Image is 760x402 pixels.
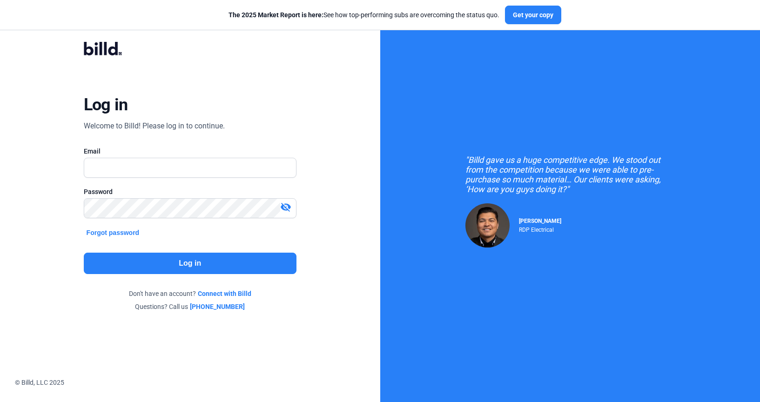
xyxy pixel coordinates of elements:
[519,218,561,224] span: [PERSON_NAME]
[198,289,251,298] a: Connect with Billd
[84,147,296,156] div: Email
[190,302,245,311] a: [PHONE_NUMBER]
[84,121,225,132] div: Welcome to Billd! Please log in to continue.
[84,253,296,274] button: Log in
[84,94,128,115] div: Log in
[84,302,296,311] div: Questions? Call us
[229,11,323,19] span: The 2025 Market Report is here:
[465,203,510,248] img: Raul Pacheco
[84,289,296,298] div: Don't have an account?
[84,187,296,196] div: Password
[84,228,142,238] button: Forgot password
[229,10,499,20] div: See how top-performing subs are overcoming the status quo.
[505,6,561,24] button: Get your copy
[465,155,675,194] div: "Billd gave us a huge competitive edge. We stood out from the competition because we were able to...
[519,224,561,233] div: RDP Electrical
[280,201,291,213] mat-icon: visibility_off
